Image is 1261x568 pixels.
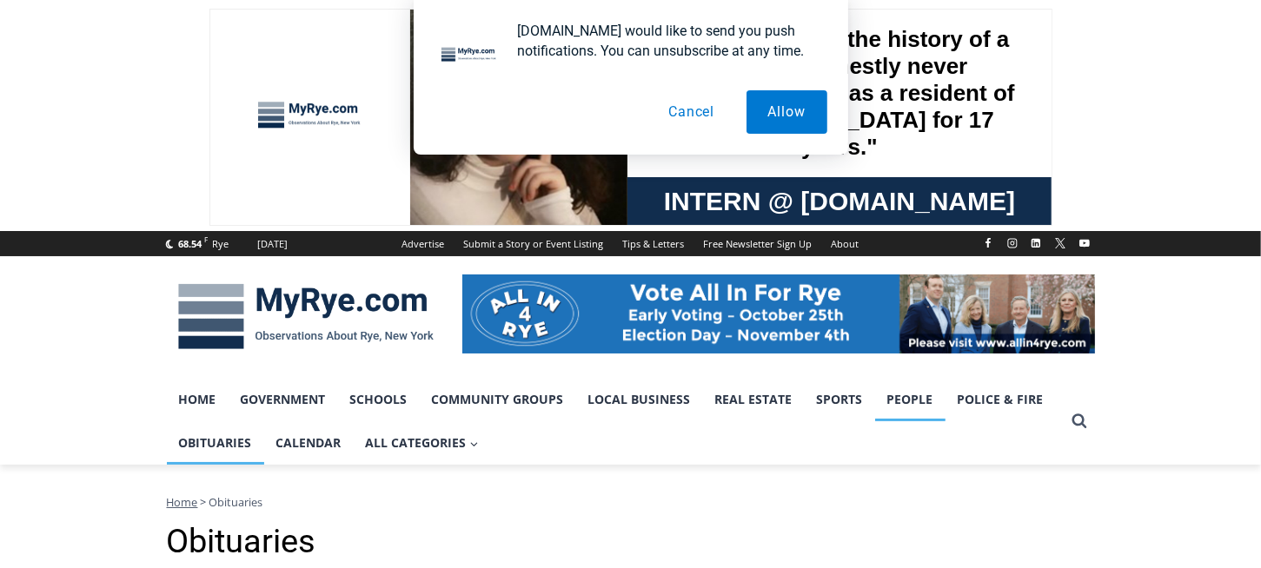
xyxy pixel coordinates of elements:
nav: Breadcrumbs [167,493,1095,511]
div: / [194,147,198,164]
a: Instagram [1002,233,1023,254]
img: All in for Rye [462,274,1095,353]
a: Real Estate [703,378,805,421]
div: Rye [213,236,229,252]
a: X [1050,233,1071,254]
button: Allow [747,90,827,134]
div: [DOMAIN_NAME] would like to send you push notifications. You can unsubscribe at any time. [504,21,827,61]
a: YouTube [1074,233,1095,254]
a: Sports [805,378,875,421]
a: Government [229,378,338,421]
a: Submit a Story or Event Listing [455,231,614,256]
a: Home [167,494,198,510]
h1: Obituaries [167,522,1095,562]
a: Local Business [576,378,703,421]
a: Facebook [978,233,999,254]
a: Linkedin [1025,233,1046,254]
span: Intern @ [DOMAIN_NAME] [455,173,806,212]
div: 1 [182,147,189,164]
div: 6 [202,147,210,164]
a: Community Groups [420,378,576,421]
img: notification icon [435,21,504,90]
img: MyRye.com [167,272,445,362]
img: s_800_29ca6ca9-f6cc-433c-a631-14f6620ca39b.jpeg [1,1,173,173]
nav: Primary Navigation [167,378,1064,466]
div: "I learned about the history of a place I’d honestly never considered even as a resident of [GEOG... [439,1,821,168]
a: About [822,231,869,256]
a: Free Newsletter Sign Up [694,231,822,256]
span: > [201,494,207,510]
button: View Search Form [1064,406,1095,437]
a: [PERSON_NAME] Read Sanctuary Fall Fest: [DATE] [1,173,251,216]
a: Advertise [393,231,455,256]
a: Tips & Letters [614,231,694,256]
a: Home [167,378,229,421]
div: [DATE] [258,236,289,252]
span: Obituaries [209,494,263,510]
nav: Secondary Navigation [393,231,869,256]
a: Schools [338,378,420,421]
span: F [204,234,208,244]
a: Obituaries [167,421,264,465]
a: People [875,378,946,421]
button: Cancel [647,90,736,134]
h4: [PERSON_NAME] Read Sanctuary Fall Fest: [DATE] [14,175,222,215]
div: Co-sponsored by Westchester County Parks [182,51,242,142]
button: Child menu of All Categories [354,421,491,465]
a: Intern @ [DOMAIN_NAME] [418,168,842,216]
a: Police & Fire [946,378,1056,421]
span: 68.54 [178,237,202,250]
a: Calendar [264,421,354,465]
